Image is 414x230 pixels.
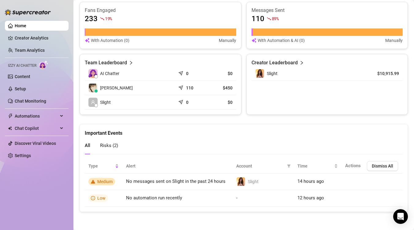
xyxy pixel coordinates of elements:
[85,143,90,148] span: All
[186,85,193,91] article: 110
[178,84,185,90] span: send
[85,37,90,44] img: svg%3e
[100,85,133,91] span: [PERSON_NAME]
[186,99,188,105] article: 0
[236,195,237,201] span: -
[210,70,233,77] article: $0
[15,99,46,104] a: Chat Monitoring
[252,37,256,44] img: svg%3e
[287,164,291,168] span: filter
[100,70,119,77] span: AI Chatter
[297,179,324,184] span: 14 hours ago
[294,159,341,174] th: Time
[300,59,304,66] span: right
[91,196,95,200] span: info-circle
[15,153,31,158] a: Settings
[210,85,233,91] article: $450
[122,159,233,174] th: Alert
[15,74,30,79] a: Content
[236,163,285,169] span: Account
[252,59,298,66] article: Creator Leaderboard
[5,9,51,15] img: logo-BBDzfeDw.svg
[129,59,133,66] span: right
[345,163,361,168] span: Actions
[91,100,95,104] span: user
[252,7,403,14] article: Messages Sent
[8,63,36,69] span: Izzy AI Chatter
[15,123,58,133] span: Chat Copilot
[367,161,398,171] button: Dismiss All
[286,161,292,171] span: filter
[15,33,64,43] a: Creator Analytics
[178,70,185,76] span: send
[85,159,122,174] th: Type
[255,69,264,78] img: Slight
[8,114,13,119] span: thunderbolt
[393,209,408,224] div: Open Intercom Messenger
[85,14,98,24] article: 233
[385,37,403,44] article: Manually
[100,99,111,106] span: Slight
[258,37,305,44] article: With Automation & AI (0)
[88,163,114,169] span: Type
[89,84,97,92] img: Sean Miller
[371,70,399,77] article: $10,915.99
[219,37,236,44] article: Manually
[105,16,112,21] span: 19 %
[297,195,324,201] span: 12 hours ago
[85,59,127,66] article: Team Leaderboard
[252,14,264,24] article: 110
[15,23,26,28] a: Home
[15,86,26,91] a: Setup
[91,37,129,44] article: With Automation (0)
[267,71,278,76] span: Slight
[85,124,403,137] div: Important Events
[8,126,12,130] img: Chat Copilot
[210,99,233,105] article: $0
[267,17,271,21] span: fall
[297,163,333,169] span: Time
[126,195,182,201] span: No automation run recently
[178,98,185,104] span: send
[91,179,95,184] span: warning
[372,164,393,168] span: Dismiss All
[100,143,118,148] span: Risks ( 2 )
[100,17,104,21] span: fall
[85,7,236,14] article: Fans Engaged
[248,179,259,184] span: Slight
[97,196,106,201] span: Low
[15,111,58,121] span: Automations
[186,70,188,77] article: 0
[15,48,45,53] a: Team Analytics
[88,69,98,78] img: izzy-ai-chatter-avatar-DDCN_rTZ.svg
[272,16,279,21] span: 89 %
[237,177,245,186] img: Slight
[15,141,56,146] a: Discover Viral Videos
[97,179,113,184] span: Medium
[39,60,48,69] img: AI Chatter
[126,179,226,184] span: No messages sent on Slight in the past 24 hours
